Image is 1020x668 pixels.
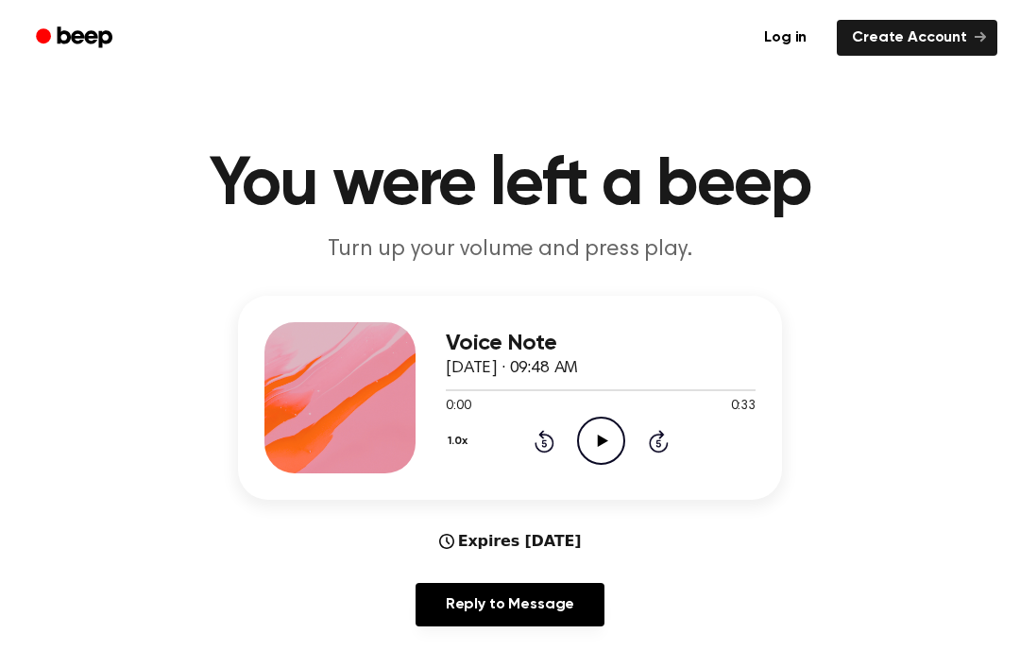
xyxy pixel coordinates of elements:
button: 1.0x [446,425,474,457]
a: Reply to Message [416,583,604,626]
a: Beep [23,20,129,57]
span: [DATE] · 09:48 AM [446,360,578,377]
a: Log in [745,16,825,60]
p: Turn up your volume and press play. [147,234,873,265]
h3: Voice Note [446,331,756,356]
div: Expires [DATE] [439,530,582,553]
span: 0:33 [731,397,756,417]
h1: You were left a beep [26,151,994,219]
a: Create Account [837,20,997,56]
span: 0:00 [446,397,470,417]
